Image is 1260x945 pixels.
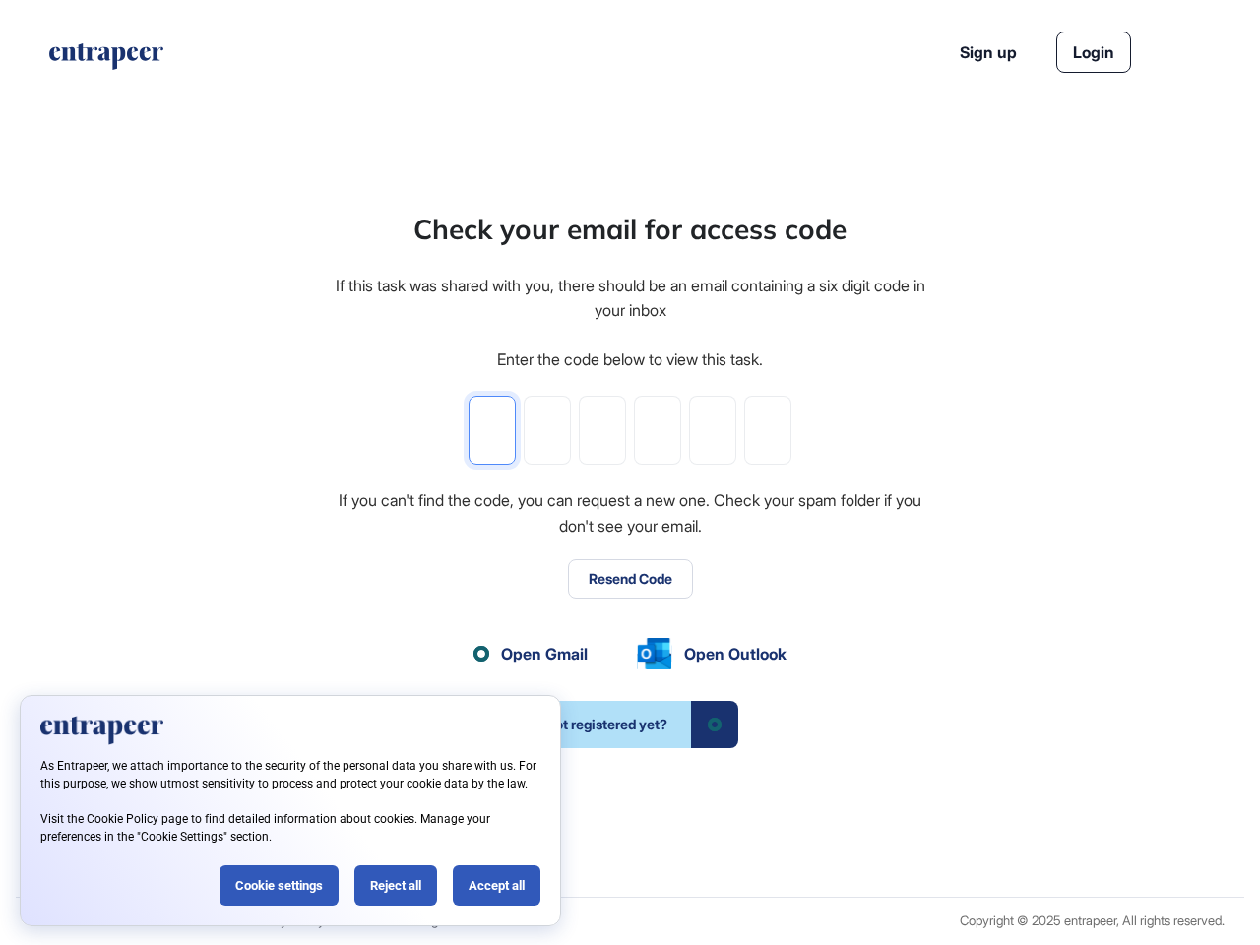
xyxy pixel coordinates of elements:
div: Check your email for access code [413,209,847,250]
a: Not registered yet? [522,701,738,748]
div: If this task was shared with you, there should be an email containing a six digit code in your inbox [333,274,927,324]
button: Resend Code [568,559,693,598]
span: Not registered yet? [522,701,691,748]
a: Open Gmail [473,642,588,665]
a: Sign up [960,40,1017,64]
div: Enter the code below to view this task. [497,347,763,373]
a: Login [1056,31,1131,73]
div: If you can't find the code, you can request a new one. Check your spam folder if you don't see yo... [333,488,927,538]
span: Open Gmail [501,642,588,665]
a: Open Outlook [637,638,787,669]
span: Open Outlook [684,642,787,665]
a: entrapeer-logo [47,43,165,77]
div: Copyright © 2025 entrapeer, All rights reserved. [960,913,1225,928]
